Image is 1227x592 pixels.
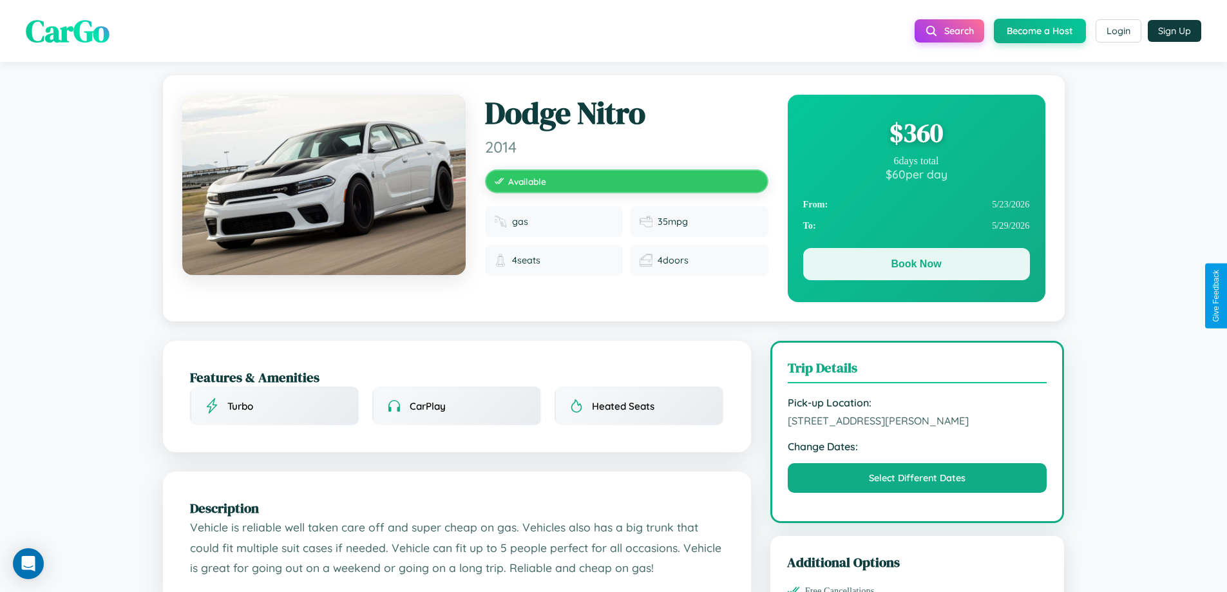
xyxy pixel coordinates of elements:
img: Fuel type [494,215,507,228]
div: $ 60 per day [803,167,1030,181]
span: gas [512,216,528,227]
h3: Additional Options [787,553,1048,571]
strong: To: [803,220,816,231]
span: CarGo [26,10,109,52]
span: 4 seats [512,254,540,266]
p: Vehicle is reliable well taken care off and super cheap on gas. Vehicles also has a big trunk tha... [190,517,724,578]
button: Select Different Dates [788,463,1047,493]
strong: Pick-up Location: [788,396,1047,409]
div: Give Feedback [1212,270,1221,322]
button: Book Now [803,248,1030,280]
img: Seats [494,254,507,267]
img: Dodge Nitro 2014 [182,95,466,275]
strong: Change Dates: [788,440,1047,453]
span: CarPlay [410,400,446,412]
h2: Description [190,499,724,517]
span: [STREET_ADDRESS][PERSON_NAME] [788,414,1047,427]
button: Become a Host [994,19,1086,43]
span: Turbo [227,400,253,412]
img: Doors [640,254,652,267]
span: 4 doors [658,254,689,266]
span: Available [508,176,546,187]
h1: Dodge Nitro [485,95,768,132]
button: Sign Up [1148,20,1201,42]
strong: From: [803,199,828,210]
div: 6 days total [803,155,1030,167]
button: Search [915,19,984,43]
div: 5 / 29 / 2026 [803,215,1030,236]
span: Search [944,25,974,37]
img: Fuel efficiency [640,215,652,228]
div: Open Intercom Messenger [13,548,44,579]
span: 2014 [485,137,768,157]
span: 35 mpg [658,216,688,227]
button: Login [1096,19,1141,43]
span: Heated Seats [592,400,654,412]
h2: Features & Amenities [190,368,724,387]
div: $ 360 [803,115,1030,150]
h3: Trip Details [788,358,1047,383]
div: 5 / 23 / 2026 [803,194,1030,215]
